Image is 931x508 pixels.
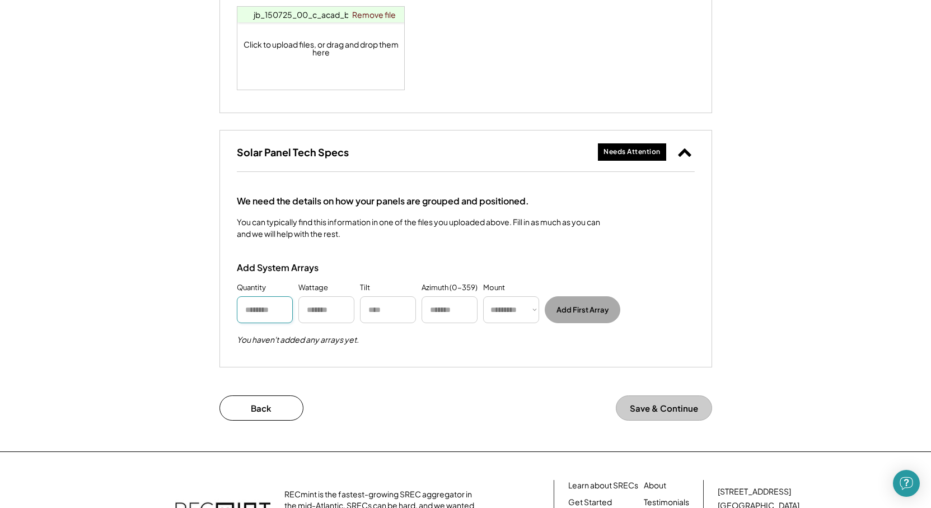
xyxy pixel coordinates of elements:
button: Back [219,395,303,421]
div: We need the details on how your panels are grouped and positioned. [237,194,529,208]
div: [STREET_ADDRESS] [718,486,791,497]
h3: Solar Panel Tech Specs [237,146,349,159]
div: Needs Attention [603,147,661,157]
button: Add First Array [545,296,620,323]
a: jb_150725_00_c_acad_b_01 (5).pdf [254,10,389,20]
div: Quantity [237,282,266,293]
div: Tilt [360,282,370,293]
div: Open Intercom Messenger [893,470,920,497]
button: Save & Continue [616,395,712,421]
div: Wattage [298,282,328,293]
div: Add System Arrays [237,262,349,274]
a: Get Started [568,497,612,508]
a: About [644,480,666,491]
div: Mount [483,282,505,293]
div: You can typically find this information in one of the files you uploaded above. Fill in as much a... [237,216,601,240]
div: Azimuth (0-359) [422,282,478,293]
a: Learn about SRECs [568,480,638,491]
div: You haven't added any arrays yet. [237,334,359,344]
a: Testimonials [644,497,689,508]
a: Remove file [348,7,400,22]
div: Click to upload files, or drag and drop them here [237,7,405,90]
